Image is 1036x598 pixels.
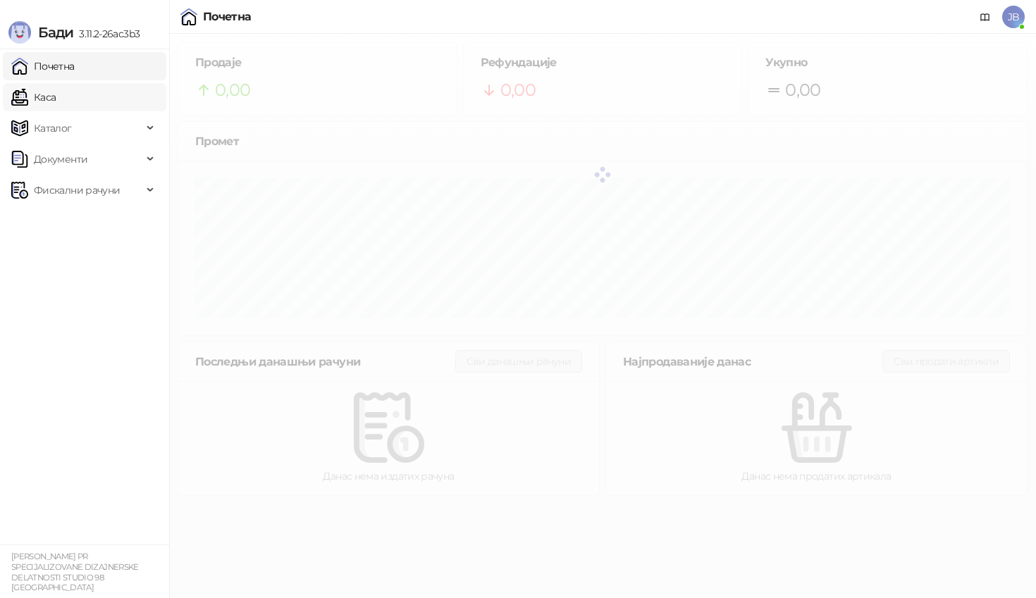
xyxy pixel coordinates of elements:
[73,27,140,40] span: 3.11.2-26ac3b3
[34,114,72,142] span: Каталог
[11,552,139,592] small: [PERSON_NAME] PR SPECIJALIZOVANE DIZAJNERSKE DELATNOSTI STUDIO 98 [GEOGRAPHIC_DATA]
[34,145,87,173] span: Документи
[8,21,31,44] img: Logo
[38,24,73,41] span: Бади
[1002,6,1025,28] span: JB
[11,83,56,111] a: Каса
[974,6,997,28] a: Документација
[11,52,75,80] a: Почетна
[203,11,252,23] div: Почетна
[34,176,120,204] span: Фискални рачуни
